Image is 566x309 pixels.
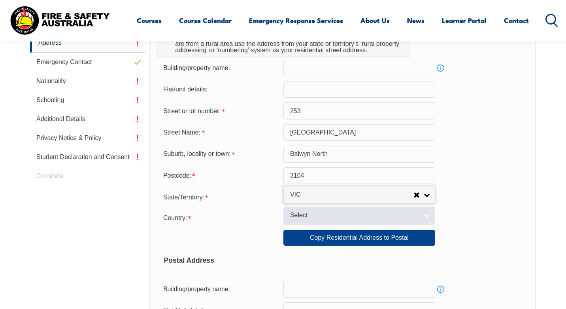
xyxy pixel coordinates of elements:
[157,209,283,225] div: Country is required.
[157,125,283,140] div: Street Name is required.
[30,110,145,129] a: Additional Details
[360,10,390,31] a: About Us
[30,129,145,148] a: Privacy Notice & Policy
[157,168,283,183] div: Postcode is required.
[504,10,529,31] a: Contact
[435,284,446,295] a: Info
[30,33,145,53] a: Address
[163,214,187,221] span: Country:
[179,10,232,31] a: Course Calendar
[30,72,145,91] a: Nationality
[157,103,283,118] div: Street or lot number is required.
[442,10,487,31] a: Learner Portal
[157,82,283,97] div: Flat/unit details:
[157,282,283,297] div: Building/property name:
[157,250,529,270] div: Postal Address
[163,194,204,201] span: State/Territory:
[407,10,424,31] a: News
[30,91,145,110] a: Schooling
[157,189,283,205] div: State/Territory is required.
[30,53,145,72] a: Emergency Contact
[435,63,446,74] a: Info
[137,10,162,31] a: Courses
[30,148,145,167] a: Student Declaration and Consent
[283,230,435,246] a: Copy Residential Address to Postal
[249,10,343,31] a: Emergency Response Services
[157,146,283,161] div: Suburb, locality or town is required.
[157,61,283,76] div: Building/property name:
[290,191,413,199] span: VIC
[290,211,418,220] span: Select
